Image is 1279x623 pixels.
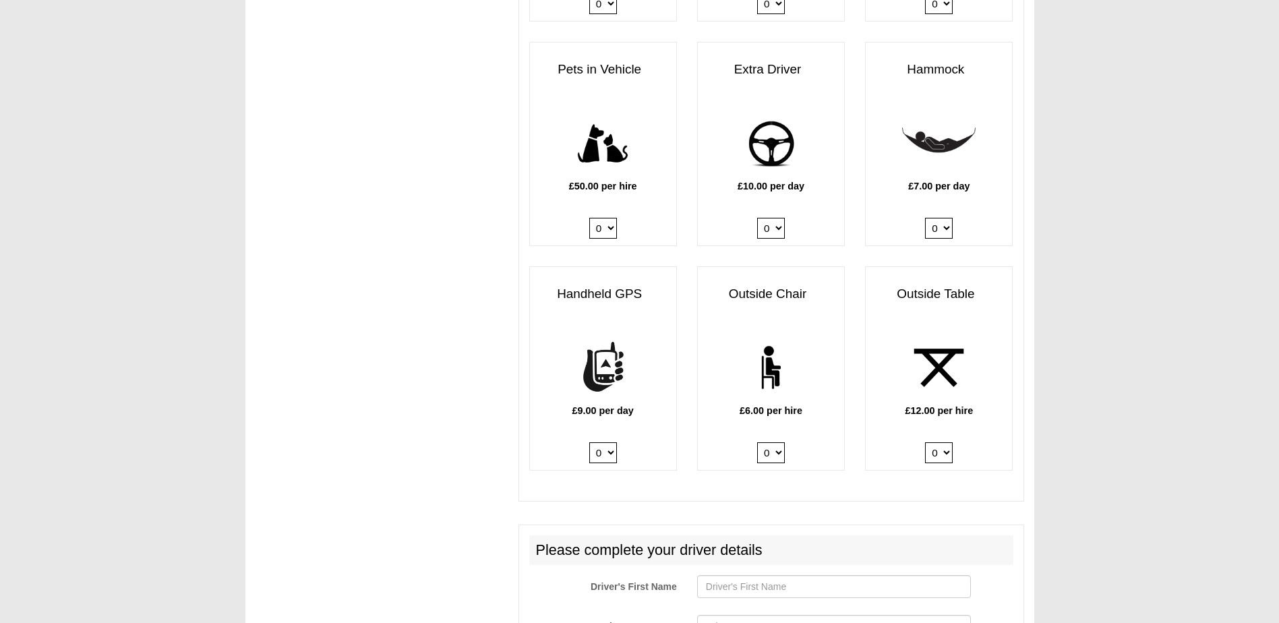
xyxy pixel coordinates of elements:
[566,107,640,180] img: pets.png
[905,405,973,416] b: £12.00 per hire
[530,56,676,84] h3: Pets in Vehicle
[734,107,808,180] img: add-driver.png
[698,280,844,308] h3: Outside Chair
[740,405,802,416] b: £6.00 per hire
[569,181,637,191] b: £50.00 per hire
[738,181,804,191] b: £10.00 per day
[697,575,971,598] input: Driver's First Name
[529,535,1013,565] h2: Please complete your driver details
[734,331,808,405] img: chair.png
[566,331,640,405] img: handheld-gps.png
[902,331,976,405] img: table.png
[908,181,970,191] b: £7.00 per day
[866,280,1012,308] h3: Outside Table
[572,405,634,416] b: £9.00 per day
[519,575,687,593] label: Driver's First Name
[530,280,676,308] h3: Handheld GPS
[698,56,844,84] h3: Extra Driver
[902,107,976,180] img: hammock.png
[866,56,1012,84] h3: Hammock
